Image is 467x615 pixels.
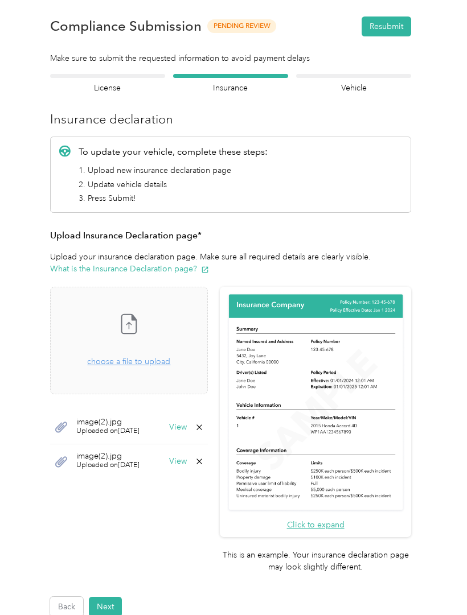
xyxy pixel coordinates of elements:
h4: License [50,82,165,94]
h4: Vehicle [296,82,411,94]
span: Uploaded on [DATE] [76,426,140,436]
button: View [169,423,187,431]
h4: Insurance [173,82,288,94]
button: Click to expand [287,519,345,531]
button: Resubmit [362,16,411,36]
button: What is the Insurance Declaration page? [50,263,209,275]
p: Upload your insurance declaration page. Make sure all required details are clearly visible. [50,251,411,275]
span: image(2).jpg [76,418,140,426]
span: image(2).jpg [76,452,140,460]
span: Uploaded on [DATE] [76,460,140,470]
span: choose a file to upload [87,357,170,366]
iframe: Everlance-gr Chat Button Frame [403,551,467,615]
h1: Compliance Submission [50,18,202,34]
li: 3. Press Submit! [79,192,268,204]
button: View [169,457,187,465]
h3: Insurance declaration [50,110,411,129]
img: Sample insurance declaration [226,292,405,513]
li: 2. Update vehicle details [79,179,268,191]
span: choose a file to upload [51,287,207,394]
p: To update your vehicle, complete these steps: [79,145,268,159]
span: Pending Review [207,19,276,32]
p: This is an example. Your insurance declaration page may look slightly different. [220,549,411,573]
div: Make sure to submit the requested information to avoid payment delays [50,52,411,64]
h3: Upload Insurance Declaration page* [50,229,411,243]
li: 1. Upload new insurance declaration page [79,164,268,176]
